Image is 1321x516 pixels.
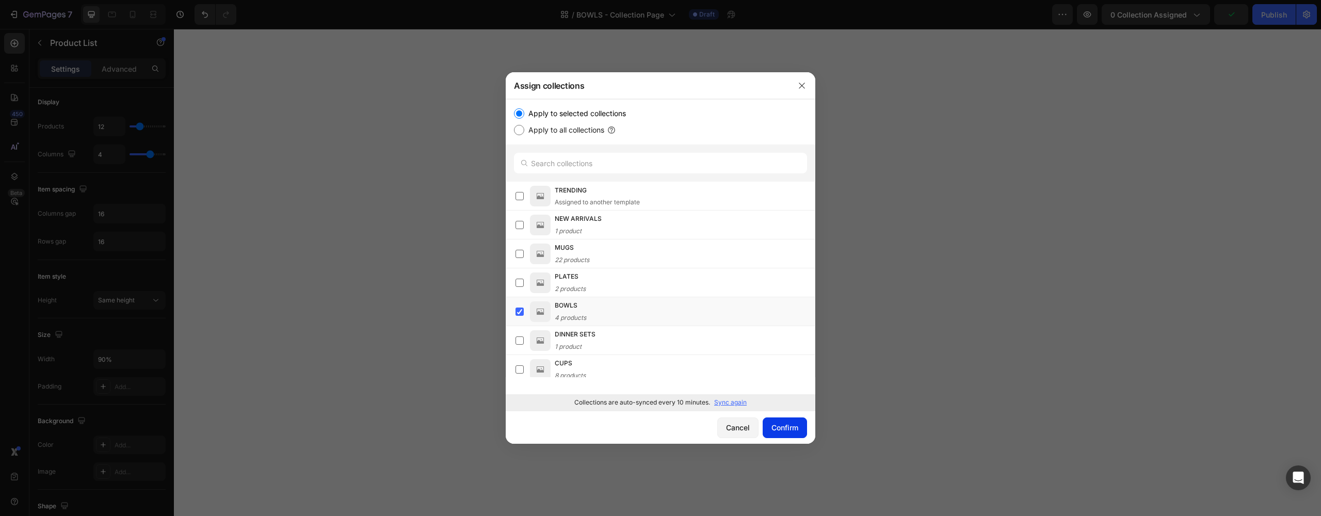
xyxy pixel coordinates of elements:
span: PLATES [555,271,578,282]
button: Confirm [763,417,807,438]
label: Apply to selected collections [524,107,626,120]
div: Confirm [771,422,798,433]
span: DINNER SETS [555,329,595,340]
label: Apply to all collections [524,124,604,136]
img: product-img [530,244,551,264]
img: product-img [530,301,551,322]
div: Assigned to another template [555,198,640,207]
span: 1 product [555,227,582,235]
p: Collections are auto-synced every 10 minutes. [574,398,710,407]
span: 8 products [555,372,586,379]
p: Sync again [714,398,747,407]
img: product-img [530,215,551,235]
div: Assign collections [506,72,788,99]
img: product-img [530,272,551,293]
img: product-img [530,359,551,380]
span: 22 products [555,256,589,264]
img: product-img [530,186,551,206]
span: 2 products [555,285,586,293]
span: BOWLS [555,300,577,311]
button: Cancel [717,417,759,438]
span: MUGS [555,243,574,253]
span: TRENDING [555,185,587,196]
span: NEW ARRIVALS [555,214,602,224]
span: CUPS [555,358,572,368]
span: 4 products [555,314,586,321]
div: Cancel [726,422,750,433]
input: Search collections [514,153,807,173]
span: 1 product [555,343,582,350]
div: Open Intercom Messenger [1286,465,1311,490]
img: product-img [530,330,551,351]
